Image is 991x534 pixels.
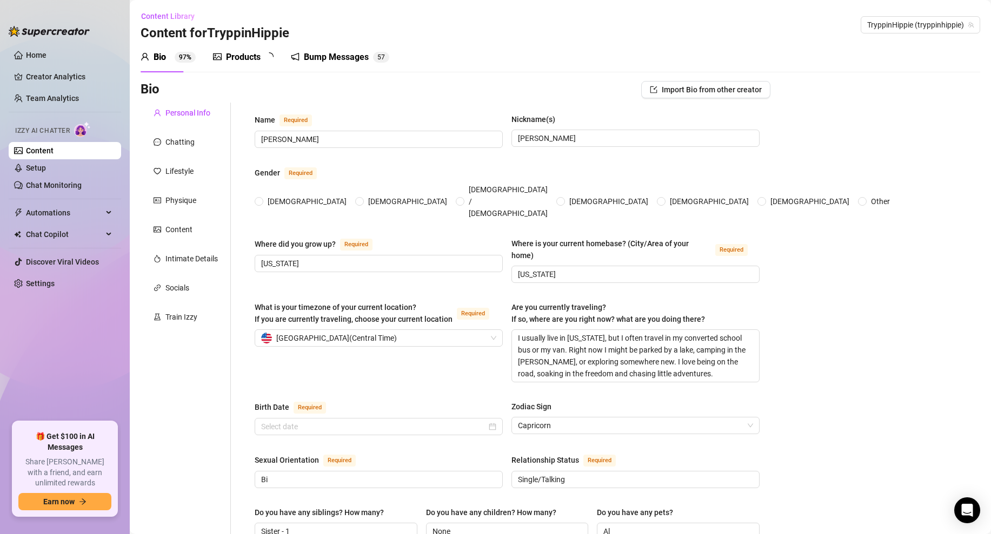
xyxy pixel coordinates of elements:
[141,52,149,61] span: user
[26,68,112,85] a: Creator Analytics
[280,114,312,126] span: Required
[15,126,70,136] span: Izzy AI Chatter
[511,401,551,413] div: Zodiac Sign
[165,253,218,265] div: Intimate Details
[255,506,384,518] div: Do you have any siblings? How many?
[377,53,381,61] span: 5
[662,85,762,94] span: Import Bio from other creator
[154,138,161,146] span: message
[26,258,99,266] a: Discover Viral Videos
[14,231,21,238] img: Chat Copilot
[867,195,894,207] span: Other
[154,226,161,233] span: picture
[323,455,356,467] span: Required
[426,506,556,518] div: Do you have any children? How many?
[255,167,280,179] div: Gender
[511,238,711,261] div: Where is your current homebase? (City/Area of your home)
[766,195,854,207] span: [DEMOGRAPHIC_DATA]
[511,454,579,466] div: Relationship Status
[154,313,161,321] span: experiment
[867,17,974,33] span: TryppinHippie (tryppinhippie)
[650,86,657,93] span: import
[255,454,368,467] label: Sexual Orientation
[79,498,87,505] span: arrow-right
[457,308,489,320] span: Required
[511,113,563,125] label: Nickname(s)
[641,81,770,98] button: Import Bio from other creator
[226,51,261,64] div: Products
[255,454,319,466] div: Sexual Orientation
[165,107,210,119] div: Personal Info
[261,133,494,145] input: Name
[518,132,751,144] input: Nickname(s)
[141,12,195,21] span: Content Library
[255,506,391,518] label: Do you have any siblings? How many?
[18,431,111,452] span: 🎁 Get $100 in AI Messages
[26,181,82,190] a: Chat Monitoring
[26,164,46,172] a: Setup
[26,51,46,59] a: Home
[511,454,628,467] label: Relationship Status
[141,8,203,25] button: Content Library
[265,52,274,61] span: loading
[154,51,166,64] div: Bio
[213,52,222,61] span: picture
[154,197,161,204] span: idcard
[597,506,681,518] label: Do you have any pets?
[165,224,192,235] div: Content
[426,506,564,518] label: Do you have any children? How many?
[583,455,616,467] span: Required
[255,113,324,126] label: Name
[255,401,289,413] div: Birth Date
[18,493,111,510] button: Earn nowarrow-right
[291,52,300,61] span: notification
[518,474,751,485] input: Relationship Status
[954,497,980,523] div: Open Intercom Messenger
[141,25,289,42] h3: Content for TryppinHippie
[26,94,79,103] a: Team Analytics
[141,81,159,98] h3: Bio
[294,402,326,414] span: Required
[255,114,275,126] div: Name
[255,166,329,179] label: Gender
[255,303,453,323] span: What is your timezone of your current location? If you are currently traveling, choose your curre...
[255,238,336,250] div: Where did you grow up?
[255,238,384,251] label: Where did you grow up?
[284,167,317,179] span: Required
[154,167,161,175] span: heart
[511,303,705,323] span: Are you currently traveling? If so, where are you right now? what are you doing there?
[43,497,75,506] span: Earn now
[154,109,161,117] span: user
[597,506,673,518] div: Do you have any pets?
[263,195,351,207] span: [DEMOGRAPHIC_DATA]
[511,113,555,125] div: Nickname(s)
[165,194,196,206] div: Physique
[512,330,759,382] textarea: I usually live in [US_STATE], but I often travel in my converted school bus or my van. Right now ...
[255,401,338,414] label: Birth Date
[9,26,90,37] img: logo-BBDzfeDw.svg
[26,279,55,288] a: Settings
[26,226,103,243] span: Chat Copilot
[165,136,195,148] div: Chatting
[26,146,54,155] a: Content
[165,165,194,177] div: Lifestyle
[261,258,494,269] input: Where did you grow up?
[304,51,369,64] div: Bump Messages
[715,244,748,256] span: Required
[154,284,161,292] span: link
[261,421,487,432] input: Birth Date
[381,53,385,61] span: 7
[518,417,753,434] span: Capricorn
[518,268,751,280] input: Where is your current homebase? (City/Area of your home)
[364,195,451,207] span: [DEMOGRAPHIC_DATA]
[340,239,373,251] span: Required
[565,195,653,207] span: [DEMOGRAPHIC_DATA]
[968,22,974,28] span: team
[18,457,111,489] span: Share [PERSON_NAME] with a friend, and earn unlimited rewards
[373,52,389,63] sup: 57
[261,333,272,343] img: us
[666,195,753,207] span: [DEMOGRAPHIC_DATA]
[14,208,23,217] span: thunderbolt
[154,255,161,262] span: fire
[511,238,760,261] label: Where is your current homebase? (City/Area of your home)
